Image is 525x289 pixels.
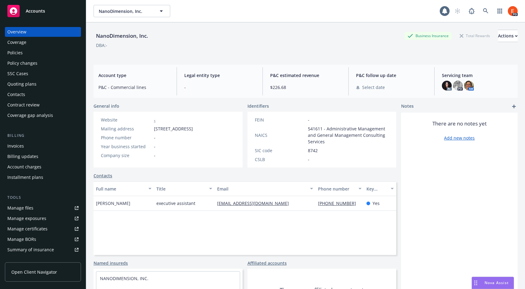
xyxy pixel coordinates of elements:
[154,152,155,159] span: -
[5,27,81,37] a: Overview
[308,147,318,154] span: 8742
[466,5,478,17] a: Report a Bug
[508,6,518,16] img: photo
[5,90,81,99] a: Contacts
[442,72,513,79] span: Servicing team
[184,84,255,91] span: -
[316,181,364,196] button: Phone number
[5,48,81,58] a: Policies
[308,125,389,145] span: 541611 - Administrative Management and General Management Consulting Services
[98,72,169,79] span: Account type
[7,245,54,255] div: Summary of insurance
[5,58,81,68] a: Policy changes
[5,162,81,172] a: Account charges
[318,186,355,192] div: Phone number
[373,200,380,206] span: Yes
[101,143,151,150] div: Year business started
[7,224,48,234] div: Manage certificates
[5,69,81,79] a: SSC Cases
[156,200,195,206] span: executive assistant
[457,32,493,40] div: Total Rewards
[453,81,463,91] img: photo
[451,5,464,17] a: Start snowing
[472,277,480,289] div: Drag to move
[442,81,452,91] img: photo
[7,100,40,110] div: Contract review
[7,152,38,161] div: Billing updates
[7,234,36,244] div: Manage BORs
[5,152,81,161] a: Billing updates
[255,156,305,163] div: CSLB
[5,110,81,120] a: Coverage gap analysis
[101,134,151,141] div: Phone number
[94,32,151,40] div: NanoDimension, Inc.
[11,269,57,275] span: Open Client Navigator
[5,37,81,47] a: Coverage
[498,30,518,42] button: Actions
[255,117,305,123] div: FEIN
[308,156,309,163] span: -
[7,48,23,58] div: Policies
[362,84,385,91] span: Select date
[356,72,427,79] span: P&C follow up date
[98,84,169,91] span: P&C - Commercial lines
[154,143,155,150] span: -
[154,181,214,196] button: Title
[215,181,316,196] button: Email
[308,117,309,123] span: -
[99,8,152,14] span: NanoDimension, Inc.
[94,5,170,17] button: NanoDimension, Inc.
[366,186,387,192] div: Key contact
[7,69,28,79] div: SSC Cases
[5,141,81,151] a: Invoices
[7,172,43,182] div: Installment plans
[404,32,452,40] div: Business Insurance
[7,79,36,89] div: Quoting plans
[255,147,305,154] div: SIC code
[154,134,155,141] span: -
[5,133,81,139] div: Billing
[96,200,130,206] span: [PERSON_NAME]
[7,203,33,213] div: Manage files
[7,58,37,68] div: Policy changes
[156,186,205,192] div: Title
[7,141,24,151] div: Invoices
[217,200,294,206] a: [EMAIL_ADDRESS][DOMAIN_NAME]
[100,276,148,281] a: NANODIMENSION, INC.
[94,172,112,179] a: Contacts
[401,103,414,110] span: Notes
[154,125,193,132] span: [STREET_ADDRESS]
[7,162,41,172] div: Account charges
[5,203,81,213] a: Manage files
[96,186,145,192] div: Full name
[464,81,474,91] img: photo
[5,214,81,223] a: Manage exposures
[494,5,506,17] a: Switch app
[5,2,81,20] a: Accounts
[94,260,128,266] a: Named insureds
[5,195,81,201] div: Tools
[94,103,119,109] span: General info
[26,9,45,13] span: Accounts
[217,186,306,192] div: Email
[472,277,514,289] button: Nova Assist
[485,280,509,285] span: Nova Assist
[96,42,107,48] div: DBA: -
[101,117,151,123] div: Website
[444,135,475,141] a: Add new notes
[7,214,46,223] div: Manage exposures
[5,245,81,255] a: Summary of insurance
[5,234,81,244] a: Manage BORs
[510,103,518,110] a: add
[5,172,81,182] a: Installment plans
[480,5,492,17] a: Search
[7,110,53,120] div: Coverage gap analysis
[270,84,341,91] span: $226.68
[318,200,361,206] a: [PHONE_NUMBER]
[255,132,305,138] div: NAICS
[7,27,26,37] div: Overview
[154,117,155,123] a: -
[184,72,255,79] span: Legal entity type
